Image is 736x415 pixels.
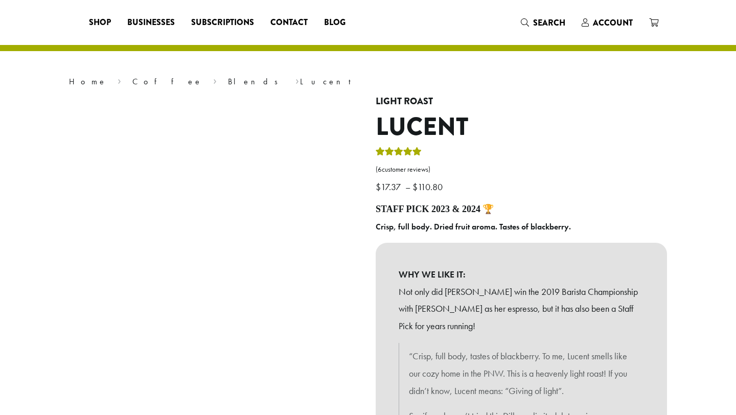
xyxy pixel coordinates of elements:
[89,16,111,29] span: Shop
[593,17,633,29] span: Account
[376,181,403,193] bdi: 17.37
[378,165,382,174] span: 6
[376,204,667,215] h4: STAFF PICK 2023 & 2024 🏆
[191,16,254,29] span: Subscriptions
[132,76,202,87] a: Coffee
[127,16,175,29] span: Businesses
[376,181,381,193] span: $
[412,181,445,193] bdi: 110.80
[295,72,299,88] span: ›
[270,16,308,29] span: Contact
[409,348,634,399] p: “Crisp, full body, tastes of blackberry. To me, Lucent smells like our cozy home in the PNW. This...
[533,17,565,29] span: Search
[399,266,644,283] b: WHY WE LIKE IT:
[405,181,410,193] span: –
[213,72,217,88] span: ›
[118,72,121,88] span: ›
[376,146,422,161] div: Rated 5.00 out of 5
[69,76,667,88] nav: Breadcrumb
[412,181,418,193] span: $
[513,14,573,31] a: Search
[376,165,667,175] a: (6customer reviews)
[399,283,644,335] p: Not only did [PERSON_NAME] win the 2019 Barista Championship with [PERSON_NAME] as her espresso, ...
[376,112,667,142] h1: Lucent
[376,96,667,107] h4: Light Roast
[69,76,107,87] a: Home
[376,221,571,232] b: Crisp, full body. Dried fruit aroma. Tastes of blackberry.
[324,16,346,29] span: Blog
[81,14,119,31] a: Shop
[228,76,285,87] a: Blends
